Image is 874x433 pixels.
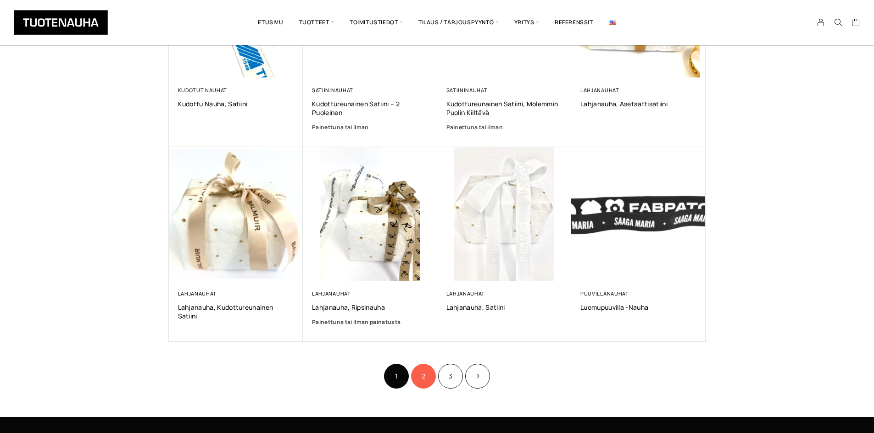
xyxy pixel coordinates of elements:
[852,18,860,29] a: Cart
[547,7,601,38] a: Referenssit
[169,362,706,389] nav: Product Pagination
[250,7,291,38] a: Etusivu
[342,7,411,38] span: Toimitustiedot
[312,318,401,326] strong: Painettuna tai ilman painatusta
[384,364,409,389] span: Sivu 1
[446,123,503,131] b: Painettuna tai ilman
[291,7,342,38] span: Tuotteet
[446,87,488,93] a: Satiininauhat
[580,99,696,108] a: Lahjanauha, asetaattisatiini
[411,364,436,389] a: Sivu 2
[411,7,507,38] span: Tilaus / Tarjouspyyntö
[312,290,351,297] a: Lahjanauhat
[312,87,353,93] a: Satiininauhat
[312,318,428,327] a: Painettuna tai ilman painatusta
[178,290,217,297] a: Lahjanauhat
[446,303,562,312] a: Lahjanauha, satiini
[178,99,294,108] a: Kudottu nauha, satiini
[312,123,369,131] b: Painettuna tai ilman
[446,290,485,297] a: Lahjanauhat
[312,123,428,132] a: Painettuna tai ilman
[178,87,228,93] a: Kudotut nauhat
[312,99,428,117] a: Kudottureunainen satiini – 2 puoleinen
[829,18,847,27] button: Search
[178,303,294,320] a: Lahjanauha, kudottureunainen satiini
[14,10,108,35] img: Tuotenauha Oy
[507,7,547,38] span: Yritys
[609,20,616,25] img: English
[580,303,696,312] a: Luomupuuvilla -nauha
[580,290,629,297] a: Puuvillanauhat
[438,364,463,389] a: Sivu 3
[312,303,428,312] a: Lahjanauha, ripsinauha
[812,18,830,27] a: My Account
[446,99,562,117] a: Kudottureunainen satiini, molemmin puolin kiiltävä
[446,123,562,132] a: Painettuna tai ilman
[580,87,619,93] a: Lahjanauhat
